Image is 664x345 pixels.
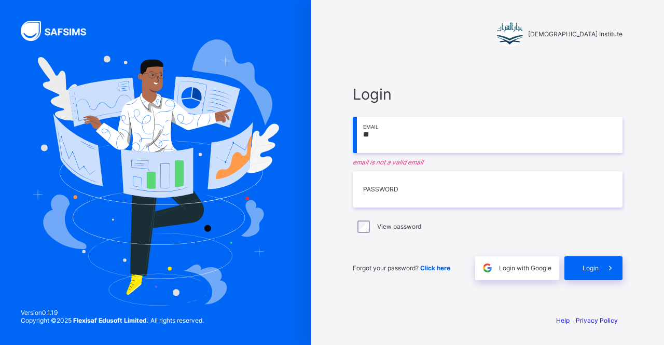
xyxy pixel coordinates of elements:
span: Login [583,264,599,272]
span: Login with Google [499,264,551,272]
label: View password [377,223,421,230]
img: google.396cfc9801f0270233282035f929180a.svg [481,262,493,274]
strong: Flexisaf Edusoft Limited. [73,316,149,324]
img: Hero Image [32,39,279,305]
em: email is not a valid email [353,158,622,166]
span: Copyright © 2025 All rights reserved. [21,316,204,324]
a: Privacy Policy [576,316,618,324]
a: Click here [420,264,450,272]
span: Login [353,85,622,103]
img: SAFSIMS Logo [21,21,99,41]
span: [DEMOGRAPHIC_DATA] Institute [528,30,622,38]
span: Forgot your password? [353,264,450,272]
a: Help [556,316,570,324]
span: Version 0.1.19 [21,309,204,316]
